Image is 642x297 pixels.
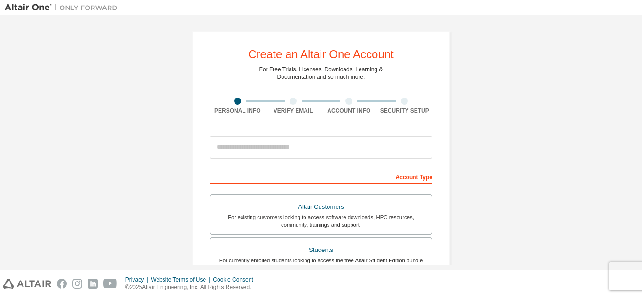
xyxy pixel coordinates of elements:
[151,276,213,283] div: Website Terms of Use
[103,279,117,289] img: youtube.svg
[321,107,377,114] div: Account Info
[266,107,321,114] div: Verify Email
[377,107,433,114] div: Security Setup
[5,3,122,12] img: Altair One
[125,283,259,291] p: © 2025 Altair Engineering, Inc. All Rights Reserved.
[88,279,98,289] img: linkedin.svg
[210,169,432,184] div: Account Type
[213,276,258,283] div: Cookie Consent
[3,279,51,289] img: altair_logo.svg
[125,276,151,283] div: Privacy
[216,244,426,257] div: Students
[210,107,266,114] div: Personal Info
[259,66,383,81] div: For Free Trials, Licenses, Downloads, Learning & Documentation and so much more.
[57,279,67,289] img: facebook.svg
[72,279,82,289] img: instagram.svg
[248,49,394,60] div: Create an Altair One Account
[216,257,426,272] div: For currently enrolled students looking to access the free Altair Student Edition bundle and all ...
[216,200,426,213] div: Altair Customers
[216,213,426,228] div: For existing customers looking to access software downloads, HPC resources, community, trainings ...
